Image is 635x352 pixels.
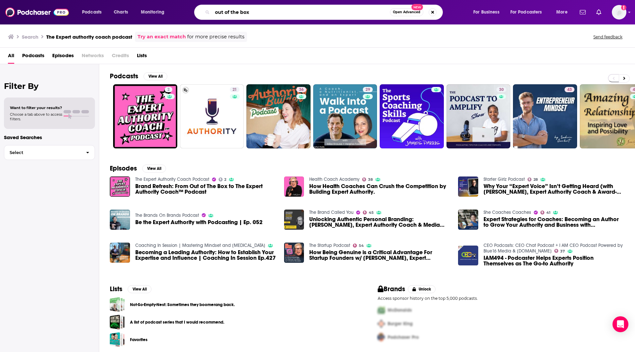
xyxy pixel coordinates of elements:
a: All [8,50,14,64]
a: She Coaches Coaches [484,210,531,215]
a: IAM494 - Podcaster Helps Experts Position Themselves as The Go-to Authority [458,246,478,266]
span: Open Advanced [393,11,420,14]
button: View All [128,285,151,293]
span: Podcasts [82,8,102,17]
a: 43 [565,87,574,92]
span: Charts [114,8,128,17]
span: 30 [499,87,504,93]
a: 45 [363,211,374,215]
a: Not-So-Empty-Nest: Sometimes they boomerang back. [110,297,125,312]
span: 2 [224,178,226,181]
a: Be the Expert Authority with Podcasting | Ep. 052 [135,219,263,225]
a: CEO Podcasts: CEO Chat Podcast + I AM CEO Podcast Powered by Blue16 Media & CBNation.co [484,243,623,254]
span: More [556,8,568,17]
a: Coaching In Session | Mastering Mindset and Personal Growth [135,243,265,248]
span: Episodes [52,50,74,64]
a: 38 [362,177,373,181]
p: Saved Searches [4,134,95,140]
h2: Brands [378,285,405,293]
span: Why Your “Expert Voice” Isn’t Getting Heard (with [PERSON_NAME], Expert Authority Coach & Award-W... [484,183,624,195]
img: How Being Genuine is a Critical Advantage For Startup Founders w/ Christine Blosdale, Expert Auth... [284,243,304,263]
a: A list of podcast series that I would recommend. [110,315,125,330]
span: 2 [167,87,170,93]
a: 36 [296,87,306,92]
a: PodcastsView All [110,72,167,80]
span: Favorites [110,332,125,347]
button: Show profile menu [612,5,626,20]
span: Want to filter your results? [10,105,62,110]
button: Unlock [408,285,436,293]
span: Select [4,150,81,155]
a: 30 [446,84,511,148]
span: 41 [546,211,550,214]
a: EpisodesView All [110,164,166,173]
a: The Brand Called You [309,210,354,215]
span: for more precise results [187,33,244,41]
img: Third Pro Logo [375,331,388,344]
a: Starter Girlz Podcast [484,176,525,182]
button: View All [142,165,166,173]
span: Unlocking Authentic Personal Branding: [PERSON_NAME], Expert Authority Coach & Media Personality [309,216,450,228]
span: 21 [233,87,237,93]
a: Lists [137,50,147,64]
button: Send feedback [591,34,624,40]
img: First Pro Logo [375,303,388,317]
a: 54 [353,244,364,248]
img: Becoming a Leading Authority: How to Establish Your Expertise and Influence | Coaching In Session... [110,243,130,263]
a: 2 [165,87,172,92]
img: Unlocking Authentic Personal Branding: Christine Blosdale, Expert Authority Coach & Media Persona... [284,210,304,230]
a: ListsView All [110,285,151,293]
a: 37 [554,249,565,253]
div: Open Intercom Messenger [613,316,628,332]
span: For Business [473,8,499,17]
button: open menu [136,7,173,18]
span: 29 [365,87,370,93]
img: Second Pro Logo [375,317,388,331]
span: 54 [359,244,364,247]
h2: Lists [110,285,122,293]
a: How Being Genuine is a Critical Advantage For Startup Founders w/ Christine Blosdale, Expert Auth... [309,250,450,261]
span: 37 [560,250,565,253]
a: IAM494 - Podcaster Helps Experts Position Themselves as The Go-to Authority [484,255,624,266]
div: Search podcasts, credits, & more... [200,5,449,20]
input: Search podcasts, credits, & more... [212,7,390,18]
a: The Expert Authority Coach Podcast [135,176,209,182]
span: 43 [567,87,572,93]
a: Favorites [130,336,148,343]
button: open menu [552,7,576,18]
img: Why Your “Expert Voice” Isn’t Getting Heard (with Christine Blosdale, Expert Authority Coach & Aw... [458,176,478,197]
span: For Podcasters [510,8,542,17]
p: Access sponsor history on the top 5,000 podcasts. [378,296,624,301]
img: Brand Refresh: From Out of The Box to The Expert Authority Coach™ Podcast [110,176,130,197]
a: Brand Refresh: From Out of The Box to The Expert Authority Coach™ Podcast [135,183,276,195]
a: Expert Strategies for Coaches: Becoming an Author to Grow Your Authority and Business with Kimber... [484,216,624,228]
a: Try an exact match [138,33,186,41]
img: User Profile [612,5,626,20]
button: open menu [469,7,508,18]
span: Becoming a Leading Authority: How to Establish Your Expertise and Influence | Coaching In Session... [135,250,276,261]
a: 29 [313,84,377,148]
img: Podchaser - Follow, Share and Rate Podcasts [5,6,69,19]
a: 36 [246,84,311,148]
span: 36 [299,87,304,93]
a: Podcasts [22,50,44,64]
a: How Health Coaches Can Crush the Competition by Building Expert Authority. [309,183,450,195]
button: View All [144,72,167,80]
a: How Health Coaches Can Crush the Competition by Building Expert Authority. [284,176,304,197]
a: 30 [496,87,506,92]
button: open menu [77,7,110,18]
span: Monitoring [141,8,164,17]
a: Show notifications dropdown [594,7,604,18]
a: Health Coach Academy [309,176,360,182]
span: New [411,4,423,10]
span: Podchaser Pro [388,334,419,340]
a: 2 [219,177,227,181]
a: 21 [180,84,244,148]
a: 28 [528,177,538,181]
a: Why Your “Expert Voice” Isn’t Getting Heard (with Christine Blosdale, Expert Authority Coach & Aw... [484,183,624,195]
